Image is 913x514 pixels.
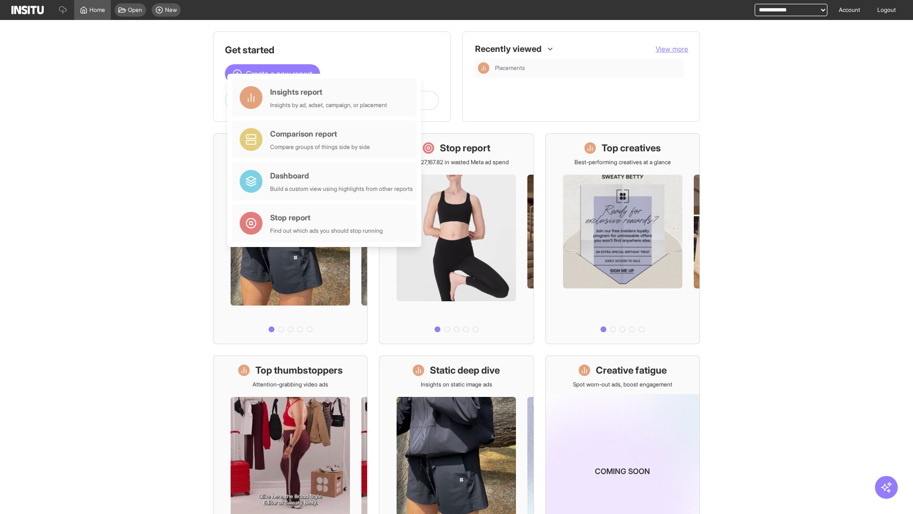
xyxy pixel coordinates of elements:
div: Find out which ads you should stop running [270,227,383,235]
div: Comparison report [270,128,370,139]
div: Insights report [270,86,387,98]
p: Best-performing creatives at a glance [574,158,671,166]
span: Placements [495,64,525,72]
span: Placements [495,64,680,72]
h1: Static deep dive [430,364,500,377]
span: New [165,6,177,14]
span: Create a new report [246,68,312,79]
p: Insights on static image ads [421,381,492,388]
h1: Get started [225,43,439,57]
a: Stop reportSave £27,167.82 in wasted Meta ad spend [379,133,534,344]
span: Home [89,6,105,14]
p: Save £27,167.82 in wasted Meta ad spend [404,158,509,166]
span: View more [656,45,688,53]
div: Compare groups of things side by side [270,143,370,151]
div: Stop report [270,212,383,223]
div: Insights [478,62,489,74]
img: Logo [11,6,44,14]
h1: Stop report [440,141,490,155]
div: Dashboard [270,170,413,181]
div: Build a custom view using highlights from other reports [270,185,413,193]
div: Insights by ad, adset, campaign, or placement [270,101,387,109]
span: Open [128,6,142,14]
a: Top creativesBest-performing creatives at a glance [545,133,700,344]
button: Create a new report [225,64,320,83]
h1: Top creatives [602,141,661,155]
a: What's live nowSee all active ads instantly [213,133,368,344]
button: View more [656,44,688,54]
h1: Top thumbstoppers [255,364,343,377]
p: Attention-grabbing video ads [253,381,328,388]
